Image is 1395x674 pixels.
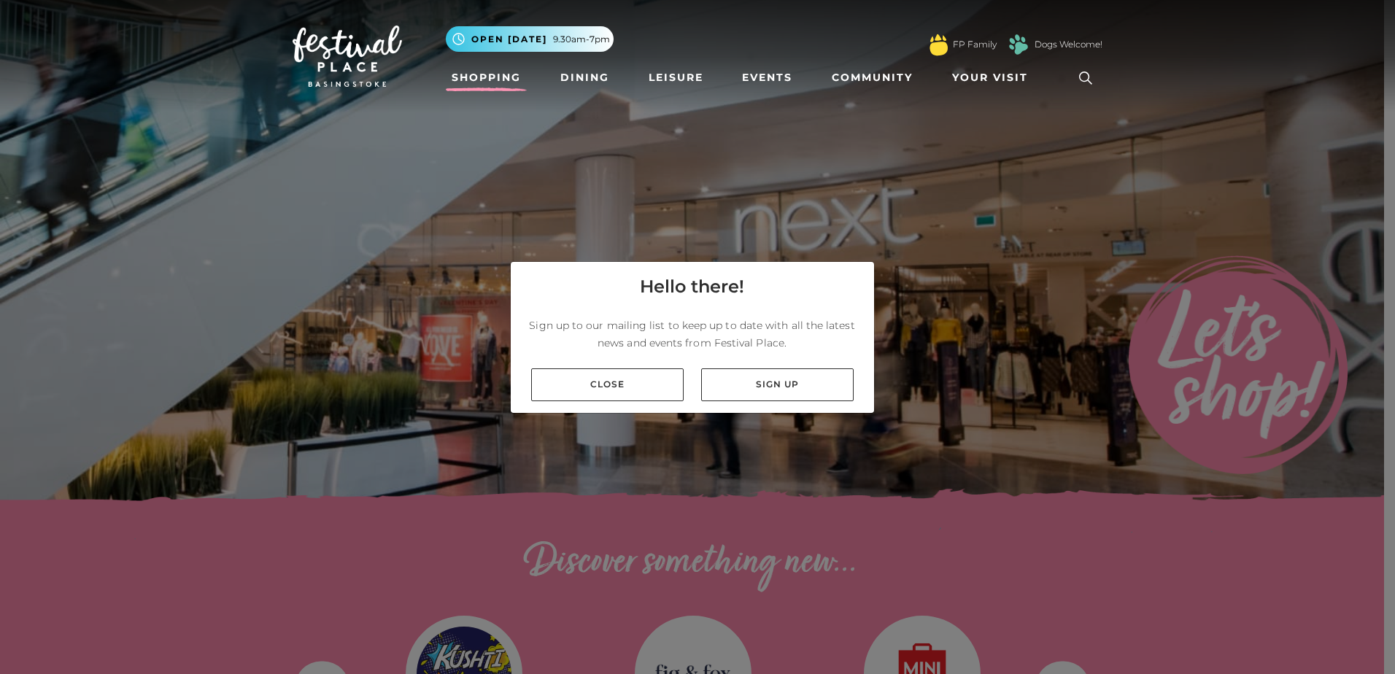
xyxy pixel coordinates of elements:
[554,64,615,91] a: Dining
[1035,38,1102,51] a: Dogs Welcome!
[446,26,614,52] button: Open [DATE] 9.30am-7pm
[553,33,610,46] span: 9.30am-7pm
[446,64,527,91] a: Shopping
[946,64,1041,91] a: Your Visit
[701,368,854,401] a: Sign up
[293,26,402,87] img: Festival Place Logo
[736,64,798,91] a: Events
[471,33,547,46] span: Open [DATE]
[826,64,919,91] a: Community
[522,317,862,352] p: Sign up to our mailing list to keep up to date with all the latest news and events from Festival ...
[640,274,744,300] h4: Hello there!
[952,70,1028,85] span: Your Visit
[643,64,709,91] a: Leisure
[953,38,997,51] a: FP Family
[531,368,684,401] a: Close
